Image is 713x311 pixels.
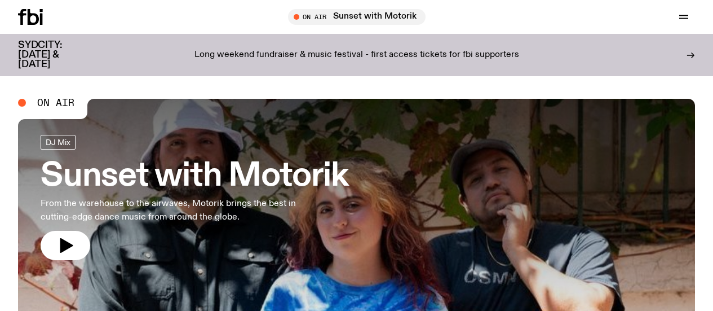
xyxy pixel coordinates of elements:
p: From the warehouse to the airwaves, Motorik brings the best in cutting-edge dance music from arou... [41,197,329,224]
p: Long weekend fundraiser & music festival - first access tickets for fbi supporters [194,50,519,60]
h3: SYDCITY: [DATE] & [DATE] [18,41,90,69]
h3: Sunset with Motorik [41,161,348,192]
span: On Air [37,98,74,108]
button: On AirSunset with Motorik [288,9,426,25]
a: Sunset with MotorikFrom the warehouse to the airwaves, Motorik brings the best in cutting-edge da... [41,135,348,260]
a: DJ Mix [41,135,76,150]
span: DJ Mix [46,138,70,146]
